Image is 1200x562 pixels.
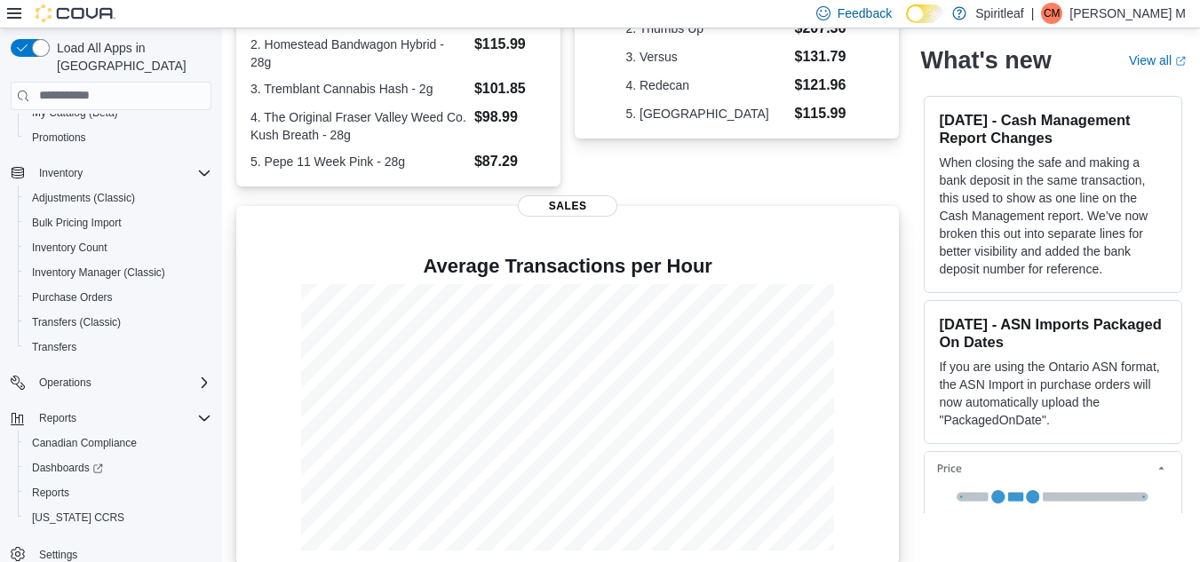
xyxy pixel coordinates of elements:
a: Purchase Orders [25,287,120,308]
dd: $207.36 [795,18,849,39]
button: Inventory [4,161,219,186]
a: Bulk Pricing Import [25,212,129,234]
a: My Catalog (Beta) [25,102,125,123]
span: Operations [32,372,211,393]
span: Reports [39,411,76,425]
span: My Catalog (Beta) [25,102,211,123]
dt: 5. [GEOGRAPHIC_DATA] [625,105,787,123]
button: Operations [32,372,99,393]
dd: $131.79 [795,46,849,67]
span: Reports [32,408,211,429]
h3: [DATE] - ASN Imports Packaged On Dates [939,315,1167,351]
button: Operations [4,370,219,395]
span: Transfers (Classic) [25,312,211,333]
dd: $115.99 [474,34,546,55]
button: Reports [18,480,219,505]
span: Adjustments (Classic) [25,187,211,209]
h3: [DATE] - Cash Management Report Changes [939,111,1167,146]
span: Operations [39,376,91,390]
svg: External link [1175,56,1186,67]
button: Reports [4,406,219,431]
a: [US_STATE] CCRS [25,507,131,528]
button: Adjustments (Classic) [18,186,219,210]
span: Dark Mode [906,23,907,24]
dt: 3. Tremblant Cannabis Hash - 2g [250,80,467,98]
a: Reports [25,482,76,503]
dt: 4. The Original Fraser Valley Weed Co. Kush Breath - 28g [250,108,467,144]
button: Reports [32,408,83,429]
a: Canadian Compliance [25,432,144,454]
span: Promotions [25,127,211,148]
span: My Catalog (Beta) [32,106,118,120]
span: Reports [32,486,69,500]
span: Bulk Pricing Import [25,212,211,234]
button: Inventory Manager (Classic) [18,260,219,285]
span: Canadian Compliance [25,432,211,454]
span: Transfers [32,340,76,354]
span: Feedback [838,4,892,22]
span: Load All Apps in [GEOGRAPHIC_DATA] [50,39,211,75]
p: If you are using the Ontario ASN format, the ASN Import in purchase orders will now automatically... [939,358,1167,429]
button: Transfers [18,335,219,360]
a: Inventory Manager (Classic) [25,262,172,283]
span: Purchase Orders [32,290,113,305]
dt: 5. Pepe 11 Week Pink - 28g [250,153,467,170]
dt: 4. Redecan [625,76,787,94]
span: CM [1044,3,1061,24]
span: Inventory Manager (Classic) [32,265,165,280]
span: Transfers [25,336,211,358]
span: Reports [25,482,211,503]
input: Dark Mode [906,4,943,23]
dd: $98.99 [474,107,546,128]
span: Dashboards [32,461,103,475]
dd: $101.85 [474,78,546,99]
p: | [1031,3,1035,24]
span: Dashboards [25,457,211,479]
a: Dashboards [25,457,110,479]
p: When closing the safe and making a bank deposit in the same transaction, this used to show as one... [939,154,1167,278]
a: Inventory Count [25,237,115,258]
a: Adjustments (Classic) [25,187,142,209]
dt: 2. Thumbs Up [625,20,787,37]
dt: 2. Homestead Bandwagon Hybrid - 28g [250,36,467,71]
span: Inventory Manager (Classic) [25,262,211,283]
span: [US_STATE] CCRS [32,511,124,525]
dd: $121.96 [795,75,849,96]
dd: $87.29 [474,151,546,172]
button: Transfers (Classic) [18,310,219,335]
a: Transfers (Classic) [25,312,128,333]
h2: What's new [920,46,1051,75]
span: Inventory Count [25,237,211,258]
dd: $115.99 [795,103,849,124]
span: Inventory [39,166,83,180]
a: Promotions [25,127,93,148]
button: Promotions [18,125,219,150]
dt: 3. Versus [625,48,787,66]
div: Chantel M [1041,3,1062,24]
h4: Average Transactions per Hour [250,256,885,277]
span: Inventory [32,162,211,184]
span: Canadian Compliance [32,436,137,450]
span: Washington CCRS [25,507,211,528]
img: Cova [36,4,115,22]
span: Settings [39,548,77,562]
button: [US_STATE] CCRS [18,505,219,530]
button: My Catalog (Beta) [18,100,219,125]
span: Sales [518,195,617,217]
button: Bulk Pricing Import [18,210,219,235]
a: Dashboards [18,455,219,480]
a: View allExternal link [1129,53,1186,67]
span: Purchase Orders [25,287,211,308]
span: Adjustments (Classic) [32,191,135,205]
button: Inventory Count [18,235,219,260]
a: Transfers [25,336,83,358]
span: Inventory Count [32,241,107,255]
button: Canadian Compliance [18,431,219,455]
span: Transfers (Classic) [32,315,121,329]
button: Purchase Orders [18,285,219,310]
button: Inventory [32,162,90,184]
span: Bulk Pricing Import [32,216,122,230]
span: Promotions [32,131,86,145]
p: [PERSON_NAME] M [1069,3,1186,24]
p: Spiritleaf [975,3,1023,24]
